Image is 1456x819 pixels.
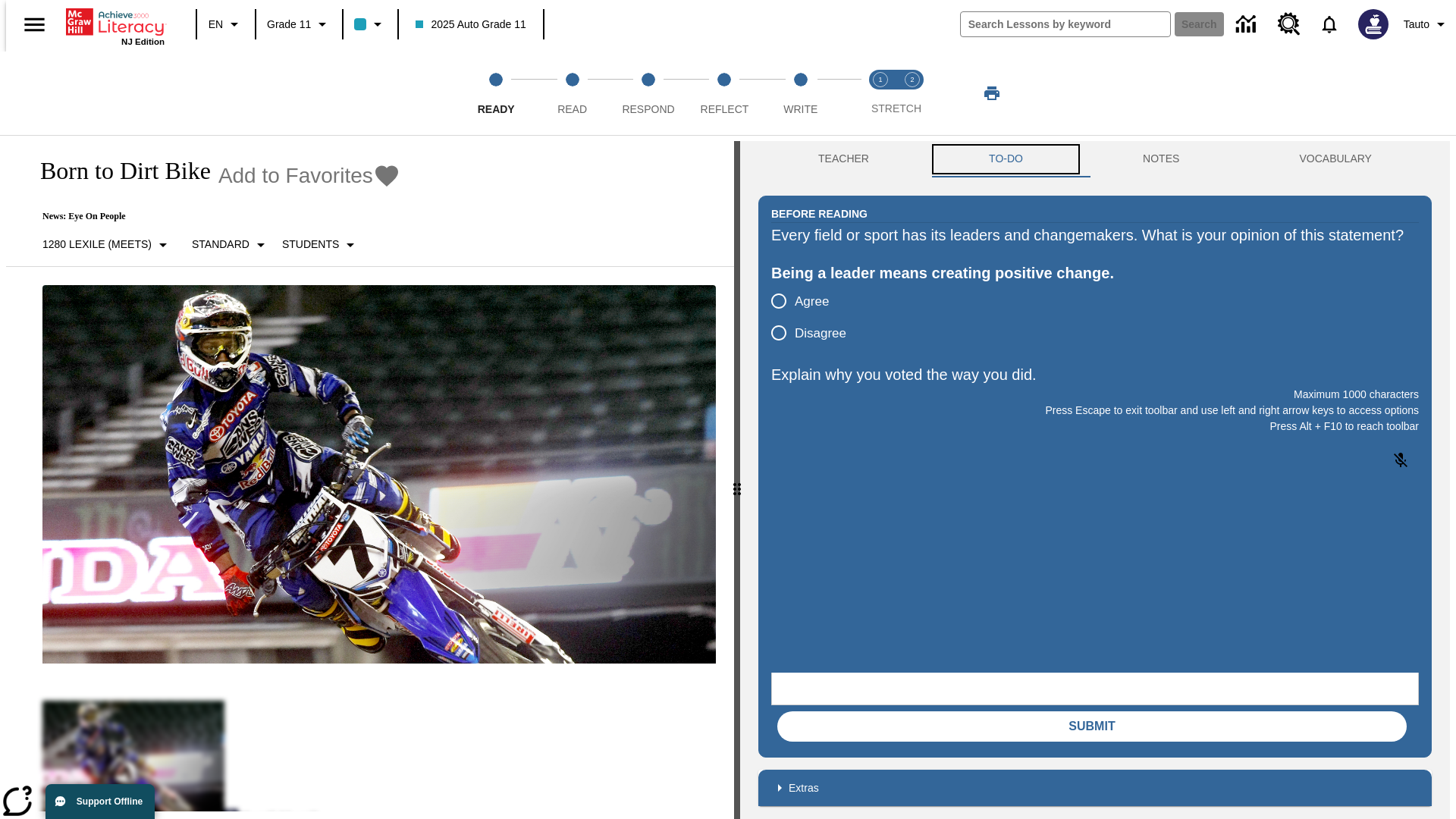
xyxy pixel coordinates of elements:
[1239,141,1432,177] button: VOCABULARY
[282,237,339,253] p: Students
[218,164,373,188] span: Add to Favorites
[416,17,526,33] span: 2025 Auto Grade 11
[45,784,155,819] button: Support Offline
[36,231,178,259] button: Select Lexile, 1280 Lexile (Meets)
[680,52,768,135] button: Reflect step 4 of 5
[348,11,393,38] button: Class color is light blue. Change class color
[878,76,882,83] text: 1
[24,157,211,185] h1: Born to Dirt Bike
[604,52,692,135] button: Respond step 3 of 5
[276,231,366,259] button: Select Student
[871,102,921,115] span: STRETCH
[789,780,819,796] p: Extras
[528,52,616,135] button: Read step 2 of 5
[795,324,846,344] span: Disagree
[1269,4,1310,45] a: Resource Center, Will open in new tab
[1349,5,1398,44] button: Select a new avatar
[771,261,1419,285] div: Being a leader means creating positive change.
[1227,4,1269,45] a: Data Center
[12,2,57,47] button: Open side menu
[622,103,674,115] span: Respond
[218,162,400,189] button: Add to Favorites - Born to Dirt Bike
[209,17,223,33] span: EN
[6,12,221,26] body: Explain why you voted the way you did. Maximum 1000 characters Press Alt + F10 to reach toolbar P...
[478,103,515,115] span: Ready
[24,211,400,222] p: News: Eye On People
[42,285,716,664] img: Motocross racer James Stewart flies through the air on his dirt bike.
[777,711,1407,742] button: Submit
[6,141,734,811] div: reading
[1083,141,1239,177] button: NOTES
[757,52,845,135] button: Write step 5 of 5
[758,141,929,177] button: Teacher
[740,141,1450,819] div: activity
[121,37,165,46] span: NJ Edition
[910,76,914,83] text: 2
[771,362,1419,387] p: Explain why you voted the way you did.
[961,12,1170,36] input: search field
[557,103,587,115] span: Read
[734,141,740,819] div: Press Enter or Spacebar and then press right and left arrow keys to move the slider
[771,403,1419,419] p: Press Escape to exit toolbar and use left and right arrow keys to access options
[771,285,858,349] div: poll
[452,52,540,135] button: Ready step 1 of 5
[202,11,250,38] button: Language: EN, Select a language
[1382,442,1419,479] button: Click to activate and allow voice recognition
[771,387,1419,403] p: Maximum 1000 characters
[1398,11,1456,38] button: Profile/Settings
[771,223,1419,247] div: Every field or sport has its leaders and changemakers. What is your opinion of this statement?
[192,237,249,253] p: Standard
[783,103,817,115] span: Write
[795,292,829,312] span: Agree
[758,770,1432,806] div: Extras
[701,103,749,115] span: Reflect
[858,52,902,135] button: Stretch Read step 1 of 2
[771,419,1419,435] p: Press Alt + F10 to reach toolbar
[1358,9,1389,39] img: Avatar
[261,11,337,38] button: Grade: Grade 11, Select a grade
[758,141,1432,177] div: Instructional Panel Tabs
[929,141,1083,177] button: TO-DO
[77,796,143,807] span: Support Offline
[66,5,165,46] div: Home
[186,231,276,259] button: Scaffolds, Standard
[42,237,152,253] p: 1280 Lexile (Meets)
[771,206,868,222] h2: Before Reading
[1310,5,1349,44] a: Notifications
[890,52,934,135] button: Stretch Respond step 2 of 2
[1404,17,1429,33] span: Tauto
[968,80,1016,107] button: Print
[267,17,311,33] span: Grade 11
